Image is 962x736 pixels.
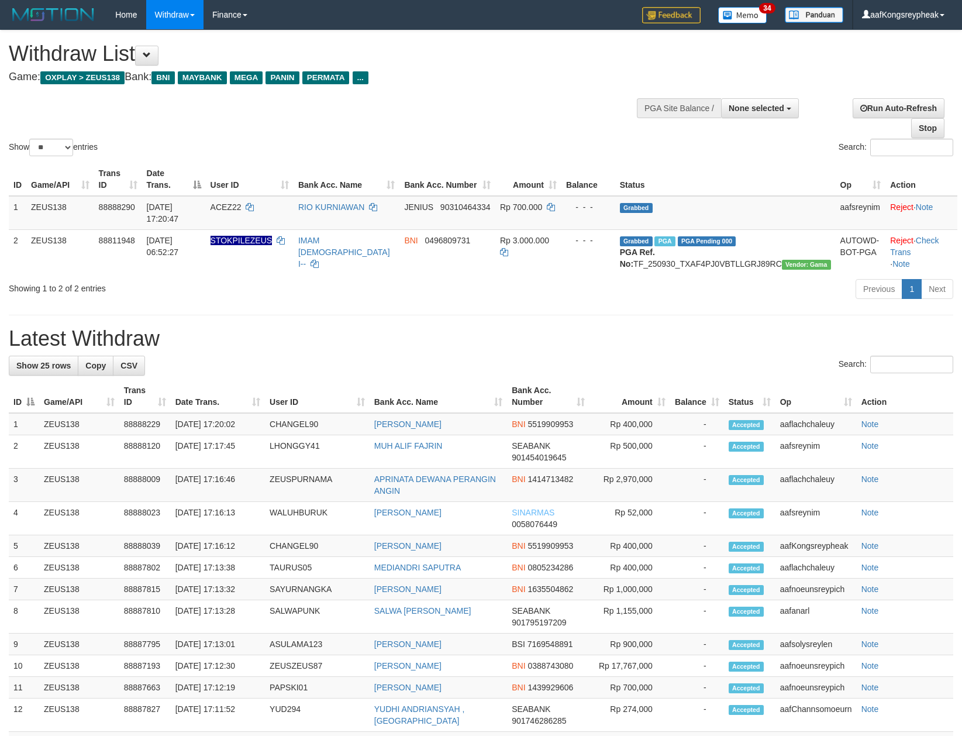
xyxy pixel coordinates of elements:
[374,441,443,450] a: MUH ALIF FAJRIN
[374,704,465,725] a: YUDHI ANDRIANSYAH , [GEOGRAPHIC_DATA]
[9,413,39,435] td: 1
[26,163,94,196] th: Game/API: activate to sort column ascending
[870,356,953,373] input: Search:
[921,279,953,299] a: Next
[861,704,879,714] a: Note
[119,579,171,600] td: 88887815
[589,634,670,655] td: Rp 900,000
[374,639,442,649] a: [PERSON_NAME]
[119,677,171,699] td: 88887663
[9,196,26,230] td: 1
[265,413,370,435] td: CHANGEL90
[9,163,26,196] th: ID
[9,699,39,732] td: 12
[775,699,857,732] td: aafChannsomoeurn
[775,502,857,535] td: aafsreynim
[9,557,39,579] td: 6
[9,42,630,66] h1: Withdraw List
[890,236,939,257] a: Check Trans
[265,380,370,413] th: User ID: activate to sort column ascending
[119,557,171,579] td: 88887802
[654,236,675,246] span: Marked by aafsreyleap
[861,541,879,551] a: Note
[9,139,98,156] label: Show entries
[861,606,879,615] a: Note
[527,474,573,484] span: Copy 1414713482 to clipboard
[892,259,910,269] a: Note
[589,677,670,699] td: Rp 700,000
[836,196,886,230] td: aafsreynim
[589,579,670,600] td: Rp 1,000,000
[620,236,653,246] span: Grabbed
[298,236,390,269] a: IMAM [DEMOGRAPHIC_DATA] I--
[40,71,125,84] span: OXPLAY > ZEUS138
[861,661,879,670] a: Note
[861,683,879,692] a: Note
[39,557,119,579] td: ZEUS138
[171,677,265,699] td: [DATE] 17:12:19
[512,683,525,692] span: BNI
[853,98,944,118] a: Run Auto-Refresh
[171,655,265,677] td: [DATE] 17:12:30
[861,441,879,450] a: Note
[637,98,721,118] div: PGA Site Balance /
[9,600,39,634] td: 8
[836,163,886,196] th: Op: activate to sort column ascending
[142,163,206,196] th: Date Trans.: activate to sort column descending
[9,535,39,557] td: 5
[729,563,764,573] span: Accepted
[171,535,265,557] td: [DATE] 17:16:12
[374,541,442,551] a: [PERSON_NAME]
[9,380,39,413] th: ID: activate to sort column descending
[836,229,886,274] td: AUTOWD-BOT-PGA
[775,557,857,579] td: aaflachchaleuy
[512,606,550,615] span: SEABANK
[99,236,135,245] span: 88811948
[119,655,171,677] td: 88887193
[399,163,495,196] th: Bank Acc. Number: activate to sort column ascending
[512,661,525,670] span: BNI
[265,677,370,699] td: PAPSKI01
[527,584,573,594] span: Copy 1635504862 to clipboard
[302,71,350,84] span: PERMATA
[119,502,171,535] td: 88888023
[512,453,566,462] span: Copy 901454019645 to clipboard
[670,469,724,502] td: -
[527,419,573,429] span: Copy 5519909953 to clipboard
[670,380,724,413] th: Balance: activate to sort column ascending
[670,699,724,732] td: -
[512,704,550,714] span: SEABANK
[374,606,471,615] a: SALWA [PERSON_NAME]
[265,634,370,655] td: ASULAMA123
[9,6,98,23] img: MOTION_logo.png
[171,600,265,634] td: [DATE] 17:13:28
[374,419,442,429] a: [PERSON_NAME]
[512,639,525,649] span: BSI
[178,71,227,84] span: MAYBANK
[26,196,94,230] td: ZEUS138
[211,236,273,245] span: Nama rekening ada tanda titik/strip, harap diedit
[512,520,557,529] span: Copy 0058076449 to clipboard
[495,163,561,196] th: Amount: activate to sort column ascending
[298,202,364,212] a: RIO KURNIAWAN
[120,361,137,370] span: CSV
[512,584,525,594] span: BNI
[670,600,724,634] td: -
[615,163,836,196] th: Status
[589,413,670,435] td: Rp 400,000
[171,634,265,655] td: [DATE] 17:13:01
[721,98,799,118] button: None selected
[642,7,701,23] img: Feedback.jpg
[171,579,265,600] td: [DATE] 17:13:32
[119,413,171,435] td: 88888229
[527,541,573,551] span: Copy 5519909953 to clipboard
[39,677,119,699] td: ZEUS138
[265,579,370,600] td: SAYURNANGKA
[119,600,171,634] td: 88887810
[211,202,242,212] span: ACEZ22
[353,71,368,84] span: ...
[729,475,764,485] span: Accepted
[775,655,857,677] td: aafnoeunsreypich
[404,202,433,212] span: JENIUS
[589,600,670,634] td: Rp 1,155,000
